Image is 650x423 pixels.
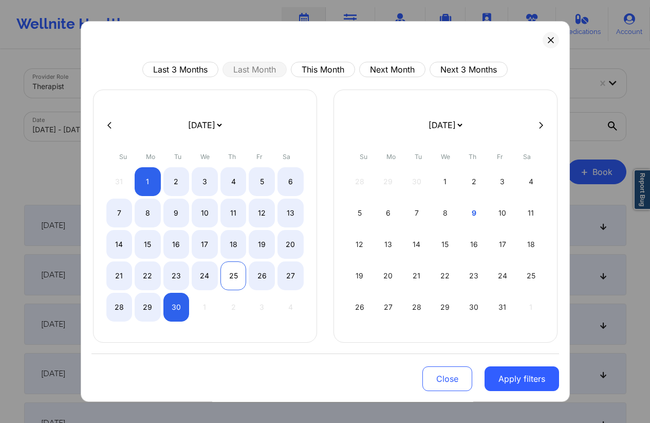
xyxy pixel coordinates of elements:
abbr: Thursday [469,153,476,161]
abbr: Tuesday [415,153,422,161]
button: Next Month [359,62,425,77]
div: Wed Oct 15 2025 [432,230,458,259]
div: Fri Sep 12 2025 [249,199,275,227]
div: Thu Sep 18 2025 [220,230,247,259]
abbr: Saturday [283,153,290,161]
abbr: Friday [256,153,263,161]
div: Thu Sep 11 2025 [220,199,247,227]
button: Apply filters [485,366,559,391]
div: Tue Oct 21 2025 [404,261,430,290]
div: Mon Oct 27 2025 [375,293,401,322]
abbr: Wednesday [200,153,210,161]
div: Mon Oct 06 2025 [375,199,401,227]
div: Mon Sep 29 2025 [135,293,161,322]
div: Mon Sep 15 2025 [135,230,161,259]
div: Wed Oct 08 2025 [432,199,458,227]
div: Sat Oct 04 2025 [518,167,544,196]
div: Fri Oct 03 2025 [489,167,515,196]
button: Last 3 Months [142,62,218,77]
div: Thu Oct 09 2025 [461,199,487,227]
abbr: Sunday [119,153,127,161]
abbr: Monday [146,153,155,161]
div: Thu Oct 16 2025 [461,230,487,259]
div: Fri Sep 26 2025 [249,261,275,290]
div: Mon Sep 08 2025 [135,199,161,227]
div: Mon Oct 20 2025 [375,261,401,290]
div: Sun Sep 21 2025 [106,261,133,290]
div: Fri Oct 10 2025 [489,199,515,227]
div: Sat Sep 20 2025 [277,230,304,259]
abbr: Thursday [228,153,236,161]
div: Wed Oct 01 2025 [432,167,458,196]
div: Fri Oct 31 2025 [489,293,515,322]
abbr: Wednesday [441,153,450,161]
div: Mon Sep 22 2025 [135,261,161,290]
div: Tue Oct 14 2025 [404,230,430,259]
div: Sun Oct 26 2025 [347,293,373,322]
div: Wed Sep 10 2025 [192,199,218,227]
div: Sat Oct 25 2025 [518,261,544,290]
button: Last Month [222,62,287,77]
div: Sun Oct 19 2025 [347,261,373,290]
div: Sun Oct 12 2025 [347,230,373,259]
div: Wed Oct 22 2025 [432,261,458,290]
div: Sun Sep 14 2025 [106,230,133,259]
div: Wed Sep 03 2025 [192,167,218,196]
div: Wed Sep 17 2025 [192,230,218,259]
div: Sat Sep 27 2025 [277,261,304,290]
div: Tue Sep 16 2025 [163,230,190,259]
div: Tue Sep 09 2025 [163,199,190,227]
button: This Month [291,62,355,77]
div: Fri Sep 19 2025 [249,230,275,259]
div: Thu Oct 23 2025 [461,261,487,290]
div: Sat Oct 18 2025 [518,230,544,259]
button: Close [422,366,472,391]
div: Sat Sep 06 2025 [277,167,304,196]
div: Sun Sep 07 2025 [106,199,133,227]
abbr: Tuesday [174,153,181,161]
abbr: Sunday [360,153,367,161]
div: Thu Oct 30 2025 [461,293,487,322]
div: Mon Oct 13 2025 [375,230,401,259]
div: Thu Sep 04 2025 [220,167,247,196]
div: Thu Oct 02 2025 [461,167,487,196]
button: Next 3 Months [430,62,508,77]
div: Sat Sep 13 2025 [277,199,304,227]
div: Thu Sep 25 2025 [220,261,247,290]
div: Tue Oct 07 2025 [404,199,430,227]
div: Tue Sep 23 2025 [163,261,190,290]
div: Tue Sep 30 2025 [163,293,190,322]
abbr: Saturday [523,153,531,161]
div: Fri Oct 24 2025 [489,261,515,290]
abbr: Friday [497,153,503,161]
div: Tue Oct 28 2025 [404,293,430,322]
abbr: Monday [386,153,396,161]
div: Tue Sep 02 2025 [163,167,190,196]
div: Sun Sep 28 2025 [106,293,133,322]
div: Fri Oct 17 2025 [489,230,515,259]
div: Wed Sep 24 2025 [192,261,218,290]
div: Wed Oct 29 2025 [432,293,458,322]
div: Sat Oct 11 2025 [518,199,544,227]
div: Fri Sep 05 2025 [249,167,275,196]
div: Mon Sep 01 2025 [135,167,161,196]
div: Sun Oct 05 2025 [347,199,373,227]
